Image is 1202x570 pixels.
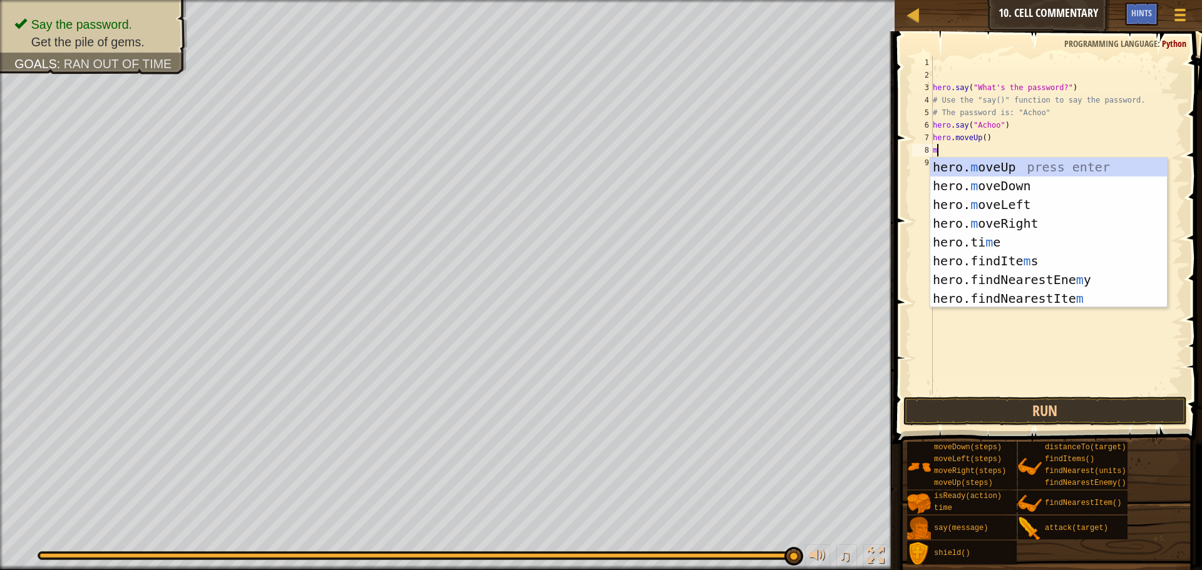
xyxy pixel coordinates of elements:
[839,546,851,565] span: ♫
[907,492,931,516] img: portrait.png
[912,94,933,106] div: 4
[1045,499,1121,507] span: findNearestItem()
[1045,467,1126,476] span: findNearest(units)
[912,119,933,131] div: 6
[903,397,1187,425] button: Run
[1018,517,1042,541] img: portrait.png
[31,18,132,31] span: Say the password.
[1158,38,1162,49] span: :
[912,156,933,169] div: 9
[14,16,174,33] li: Say the password.
[934,492,1002,501] span: isReady(action)
[1162,38,1186,49] span: Python
[1018,455,1042,479] img: portrait.png
[1045,479,1126,487] span: findNearestEnemy()
[934,504,952,512] span: time
[1045,455,1094,464] span: findItems()
[64,57,172,71] span: Ran out of time
[805,544,830,570] button: Adjust volume
[934,455,1002,464] span: moveLeft(steps)
[912,144,933,156] div: 8
[907,455,931,479] img: portrait.png
[912,131,933,144] div: 7
[1045,524,1108,532] span: attack(target)
[934,443,1002,452] span: moveDown(steps)
[934,467,1006,476] span: moveRight(steps)
[934,479,993,487] span: moveUp(steps)
[934,524,988,532] span: say(message)
[1064,38,1158,49] span: Programming language
[14,57,57,71] span: Goals
[31,35,145,49] span: Get the pile of gems.
[1131,7,1152,19] span: Hints
[912,81,933,94] div: 3
[912,56,933,69] div: 1
[1018,492,1042,516] img: portrait.png
[863,544,888,570] button: Toggle fullscreen
[836,544,858,570] button: ♫
[912,69,933,81] div: 2
[1045,443,1126,452] span: distanceTo(target)
[1164,3,1196,32] button: Show game menu
[934,549,970,557] span: shield()
[907,542,931,566] img: portrait.png
[912,106,933,119] div: 5
[57,57,64,71] span: :
[14,33,174,51] li: Get the pile of gems.
[907,517,931,541] img: portrait.png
